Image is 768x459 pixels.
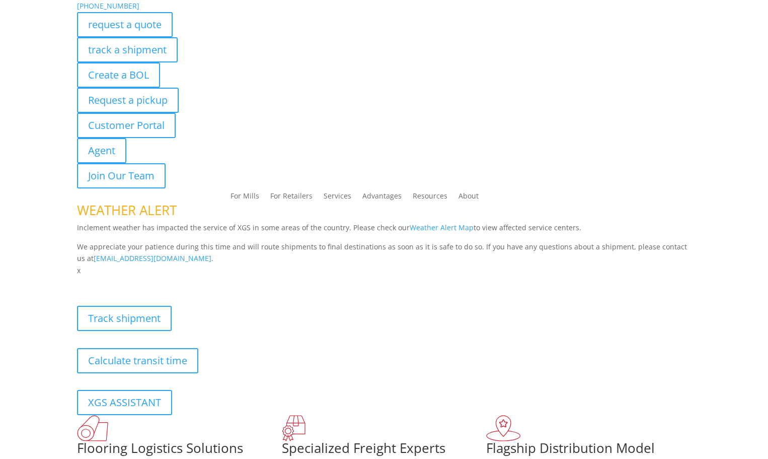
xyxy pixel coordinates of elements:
[77,222,692,241] p: Inclement weather has impacted the service of XGS in some areas of the country. Please check our ...
[77,348,198,373] a: Calculate transit time
[77,163,166,188] a: Join Our Team
[77,12,173,37] a: request a quote
[77,201,177,219] span: WEATHER ALERT
[77,278,301,288] b: Visibility, transparency, and control for your entire supply chain.
[458,192,479,204] a: About
[77,113,176,138] a: Customer Portal
[231,192,259,204] a: For Mills
[410,223,474,232] a: Weather Alert Map
[282,415,305,441] img: xgs-icon-focused-on-flooring-red
[77,138,126,163] a: Agent
[77,88,179,113] a: Request a pickup
[77,306,172,331] a: Track shipment
[77,37,178,62] a: track a shipment
[324,192,351,204] a: Services
[362,192,402,204] a: Advantages
[77,415,108,441] img: xgs-icon-total-supply-chain-intelligence-red
[77,390,172,415] a: XGS ASSISTANT
[94,253,211,263] a: [EMAIL_ADDRESS][DOMAIN_NAME]
[270,192,313,204] a: For Retailers
[77,62,160,88] a: Create a BOL
[77,1,139,11] a: [PHONE_NUMBER]
[77,265,692,277] p: x
[77,241,692,265] p: We appreciate your patience during this time and will route shipments to final destinations as so...
[486,415,521,441] img: xgs-icon-flagship-distribution-model-red
[413,192,447,204] a: Resources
